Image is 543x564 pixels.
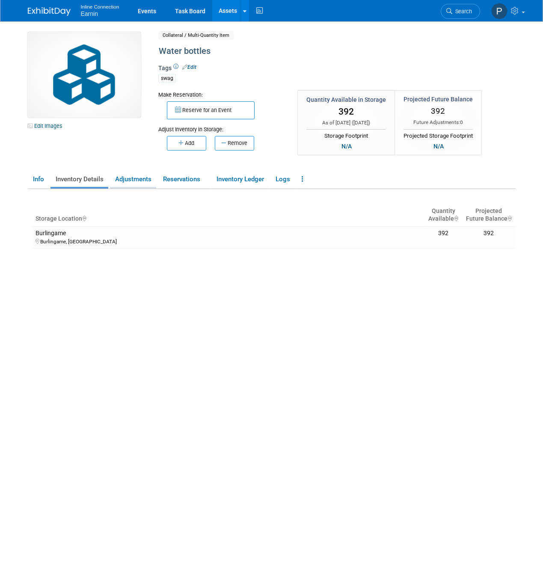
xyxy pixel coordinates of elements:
[211,172,269,187] a: Inventory Ledger
[167,101,255,119] button: Reserve for an Event
[306,129,386,140] div: Storage Footprint
[404,119,473,126] div: Future Adjustments:
[404,129,473,140] div: Projected Storage Footprint
[28,172,49,187] a: Info
[339,142,354,151] div: N/A
[158,119,285,133] div: Adjust Inventory in Storage:
[158,31,234,40] span: Collateral / Multi-Quantity Item
[424,204,462,226] th: Quantity Available : activate to sort column ascending
[36,230,421,237] div: Burlingame
[306,119,386,127] div: As of [DATE] ( )
[491,3,507,19] img: Paul Kelley
[462,204,516,226] th: Projected Future Balance : activate to sort column ascending
[158,64,479,89] div: Tags
[156,44,479,59] div: Water bottles
[36,237,421,245] div: Burlingame, [GEOGRAPHIC_DATA]
[28,121,66,131] a: Edit Images
[431,106,445,116] span: 392
[28,7,71,16] img: ExhibitDay
[428,230,458,237] div: 392
[466,230,512,237] div: 392
[441,4,480,19] a: Search
[452,8,472,15] span: Search
[215,136,254,151] button: Remove
[306,95,386,104] div: Quantity Available in Storage
[32,204,425,226] th: Storage Location : activate to sort column ascending
[81,10,98,17] span: Earnin
[270,172,295,187] a: Logs
[158,74,176,83] div: swag
[50,172,108,187] a: Inventory Details
[81,2,119,11] span: Inline Connection
[338,106,354,117] span: 392
[158,90,285,99] div: Make Reservation:
[404,95,473,103] div: Projected Future Balance
[167,136,206,151] button: Add
[460,119,463,125] span: 0
[182,64,196,70] a: Edit
[28,32,141,118] img: Collateral-Icon-2.png
[431,142,446,151] div: N/A
[110,172,156,187] a: Adjustments
[158,172,210,187] a: Reservations
[353,120,368,126] span: [DATE]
